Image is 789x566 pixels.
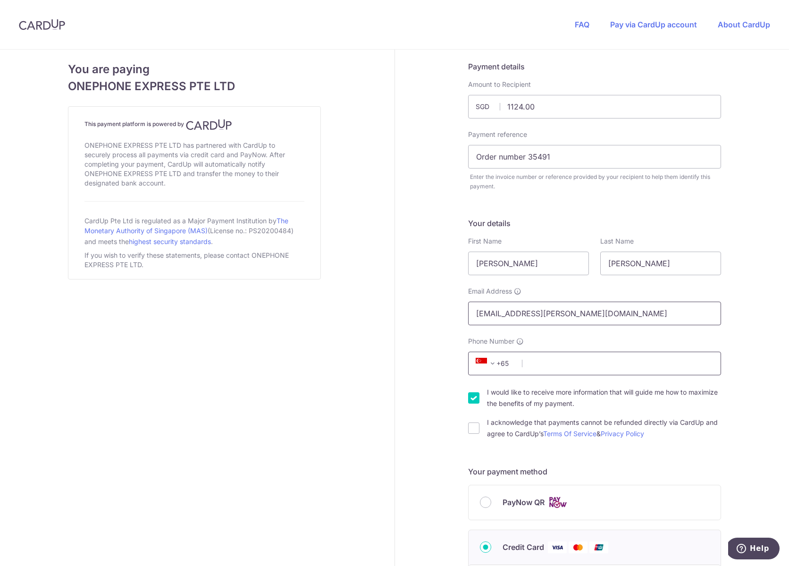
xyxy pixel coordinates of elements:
h5: Your payment method [468,466,721,477]
span: PayNow QR [503,497,545,508]
span: Phone Number [468,337,514,346]
h4: This payment platform is powered by [84,119,304,130]
input: First name [468,252,589,275]
label: Payment reference [468,130,527,139]
div: CardUp Pte Ltd is regulated as a Major Payment Institution by (License no.: PS20200484) and meets... [84,213,304,249]
span: SGD [476,102,500,111]
span: +65 [476,358,498,369]
input: Payment amount [468,95,721,118]
span: Credit Card [503,541,544,553]
a: About CardUp [718,20,770,29]
label: Last Name [600,237,634,246]
a: Pay via CardUp account [610,20,697,29]
input: Email address [468,302,721,325]
img: Mastercard [569,541,588,553]
label: First Name [468,237,502,246]
div: Credit Card Visa Mastercard Union Pay [480,541,709,553]
div: ONEPHONE EXPRESS PTE LTD has partnered with CardUp to securely process all payments via credit ca... [84,139,304,190]
div: PayNow QR Cards logo [480,497,709,508]
img: CardUp [19,19,65,30]
label: I would like to receive more information that will guide me how to maximize the benefits of my pa... [487,387,721,409]
a: Privacy Policy [601,430,644,438]
img: CardUp [186,119,232,130]
img: Cards logo [548,497,567,508]
iframe: Opens a widget where you can find more information [728,538,780,561]
span: You are paying [68,61,321,78]
input: Last name [600,252,721,275]
label: I acknowledge that payments cannot be refunded directly via CardUp and agree to CardUp’s & [487,417,721,439]
div: Enter the invoice number or reference provided by your recipient to help them identify this payment. [470,172,721,191]
label: Amount to Recipient [468,80,531,89]
img: Visa [548,541,567,553]
span: Email Address [468,287,512,296]
a: FAQ [575,20,589,29]
span: ONEPHONE EXPRESS PTE LTD [68,78,321,95]
span: +65 [473,358,515,369]
h5: Payment details [468,61,721,72]
a: highest security standards [129,237,211,245]
img: Union Pay [589,541,608,553]
a: Terms Of Service [543,430,596,438]
div: If you wish to verify these statements, please contact ONEPHONE EXPRESS PTE LTD. [84,249,304,271]
h5: Your details [468,218,721,229]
